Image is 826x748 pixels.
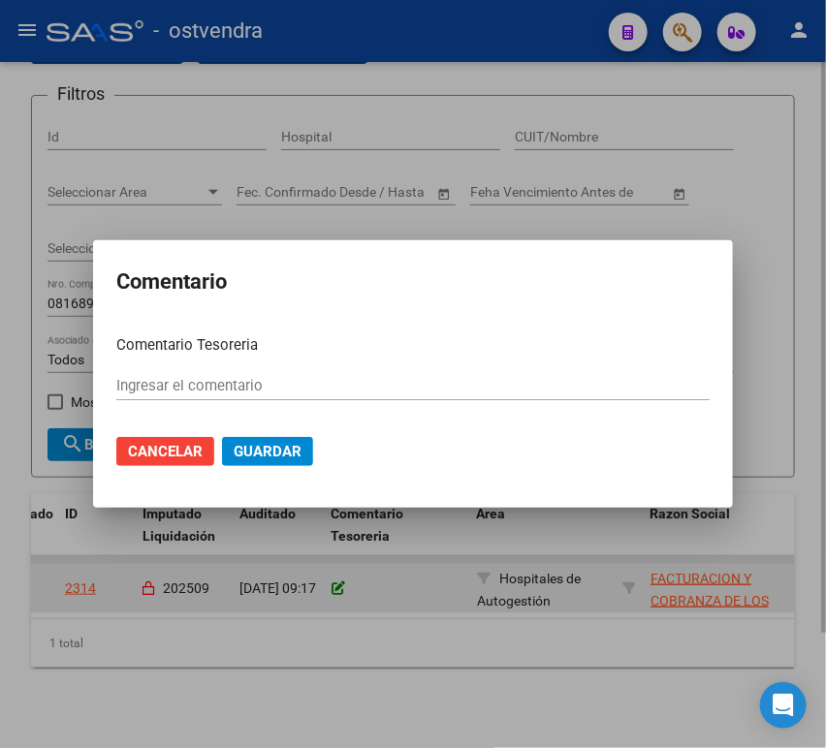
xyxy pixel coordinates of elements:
p: Comentario Tesoreria [116,334,710,357]
span: Guardar [234,443,302,460]
button: Guardar [222,437,313,466]
button: Cancelar [116,437,214,466]
div: Open Intercom Messenger [760,682,807,729]
h2: Comentario [116,264,710,300]
span: Cancelar [128,443,203,460]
